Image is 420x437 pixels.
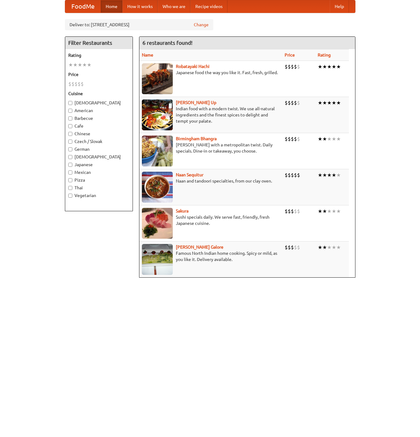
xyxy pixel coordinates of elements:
[291,172,294,179] li: $
[68,132,72,136] input: Chinese
[68,131,129,137] label: Chinese
[332,244,336,251] li: ★
[68,155,72,159] input: [DEMOGRAPHIC_DATA]
[297,99,300,106] li: $
[318,208,322,215] li: ★
[68,138,129,145] label: Czech / Slovak
[68,100,129,106] label: [DEMOGRAPHIC_DATA]
[291,136,294,142] li: $
[294,136,297,142] li: $
[78,61,82,68] li: ★
[322,136,327,142] li: ★
[68,170,72,174] input: Mexican
[322,99,327,106] li: ★
[330,0,349,13] a: Help
[285,99,288,106] li: $
[142,208,173,239] img: sakura.jpg
[78,81,81,87] li: $
[322,244,327,251] li: ★
[142,99,173,130] img: curryup.jpg
[336,136,341,142] li: ★
[327,172,332,179] li: ★
[68,107,129,114] label: American
[68,109,72,113] input: American
[68,124,72,128] input: Cafe
[65,19,213,30] div: Deliver to: [STREET_ADDRESS]
[190,0,227,13] a: Recipe videos
[327,136,332,142] li: ★
[122,0,158,13] a: How it works
[81,81,84,87] li: $
[68,81,71,87] li: $
[142,244,173,275] img: currygalore.jpg
[332,136,336,142] li: ★
[142,142,280,154] p: [PERSON_NAME] with a metropolitan twist. Daily specials. Dine-in or takeaway, you choose.
[82,61,87,68] li: ★
[142,250,280,263] p: Famous North Indian home cooking. Spicy or mild, as you like it. Delivery available.
[322,172,327,179] li: ★
[142,136,173,166] img: bhangra.jpg
[142,40,193,46] ng-pluralize: 6 restaurants found!
[294,208,297,215] li: $
[176,100,216,105] a: [PERSON_NAME] Up
[142,172,173,203] img: naansequitur.jpg
[288,208,291,215] li: $
[65,0,101,13] a: FoodMe
[336,208,341,215] li: ★
[297,63,300,70] li: $
[288,244,291,251] li: $
[327,63,332,70] li: ★
[318,53,331,57] a: Rating
[327,208,332,215] li: ★
[176,172,203,177] a: Naan Sequitur
[285,172,288,179] li: $
[68,116,72,120] input: Barbecue
[142,53,153,57] a: Name
[68,154,129,160] label: [DEMOGRAPHIC_DATA]
[322,63,327,70] li: ★
[294,99,297,106] li: $
[288,136,291,142] li: $
[297,244,300,251] li: $
[318,99,322,106] li: ★
[322,208,327,215] li: ★
[71,81,74,87] li: $
[336,63,341,70] li: ★
[332,208,336,215] li: ★
[294,172,297,179] li: $
[294,63,297,70] li: $
[288,63,291,70] li: $
[68,61,73,68] li: ★
[142,178,280,184] p: Naan and tandoori specialties, from our clay oven.
[68,178,72,182] input: Pizza
[285,136,288,142] li: $
[142,69,280,76] p: Japanese food the way you like it. Fast, fresh, grilled.
[68,147,72,151] input: German
[176,64,210,69] a: Robatayaki Hachi
[176,245,223,250] b: [PERSON_NAME] Galore
[74,81,78,87] li: $
[332,172,336,179] li: ★
[318,63,322,70] li: ★
[336,244,341,251] li: ★
[68,101,72,105] input: [DEMOGRAPHIC_DATA]
[176,208,189,213] a: Sakura
[68,146,129,152] label: German
[288,99,291,106] li: $
[291,99,294,106] li: $
[291,208,294,215] li: $
[68,90,129,97] h5: Cuisine
[332,99,336,106] li: ★
[318,172,322,179] li: ★
[68,163,72,167] input: Japanese
[65,37,133,49] h4: Filter Restaurants
[87,61,91,68] li: ★
[142,106,280,124] p: Indian food with a modern twist. We use all-natural ingredients and the finest spices to delight ...
[318,136,322,142] li: ★
[68,169,129,175] label: Mexican
[68,71,129,78] h5: Price
[285,53,295,57] a: Price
